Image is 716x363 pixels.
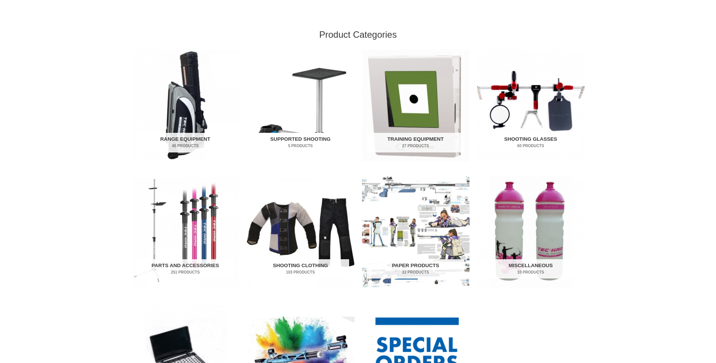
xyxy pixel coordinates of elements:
a: Visit product category Range Equipment [132,49,239,162]
h2: Parts and Accessories [137,259,234,279]
mark: 45 Products [137,143,234,149]
a: Visit product category Training Equipment [362,49,470,162]
h2: Paper Products [367,259,464,279]
img: Training Equipment [362,49,470,162]
mark: 5 Products [252,143,349,149]
h2: Shooting Clothing [252,259,349,279]
a: Visit product category Shooting Glasses [477,49,585,162]
img: Shooting Glasses [477,49,585,162]
img: Paper Products [362,176,470,288]
mark: 22 Products [367,269,464,275]
h2: Range Equipment [137,133,234,152]
a: Visit product category Paper Products [362,176,470,288]
mark: 27 Products [367,143,464,149]
h2: Product Categories [132,29,585,40]
h2: Supported Shooting [252,133,349,152]
img: Parts and Accessories [132,176,239,288]
h2: Shooting Glasses [482,133,579,152]
img: Shooting Clothing [247,176,354,288]
a: Visit product category Supported Shooting [247,49,354,162]
a: Visit product category Shooting Clothing [247,176,354,288]
img: Range Equipment [132,49,239,162]
mark: 10 Products [482,269,579,275]
a: Visit product category Parts and Accessories [132,176,239,288]
mark: 60 Products [482,143,579,149]
h2: Training Equipment [367,133,464,152]
h2: Miscellaneous [482,259,579,279]
img: Miscellaneous [477,176,585,288]
img: Supported Shooting [247,49,354,162]
mark: 251 Products [137,269,234,275]
mark: 103 Products [252,269,349,275]
a: Visit product category Miscellaneous [477,176,585,288]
